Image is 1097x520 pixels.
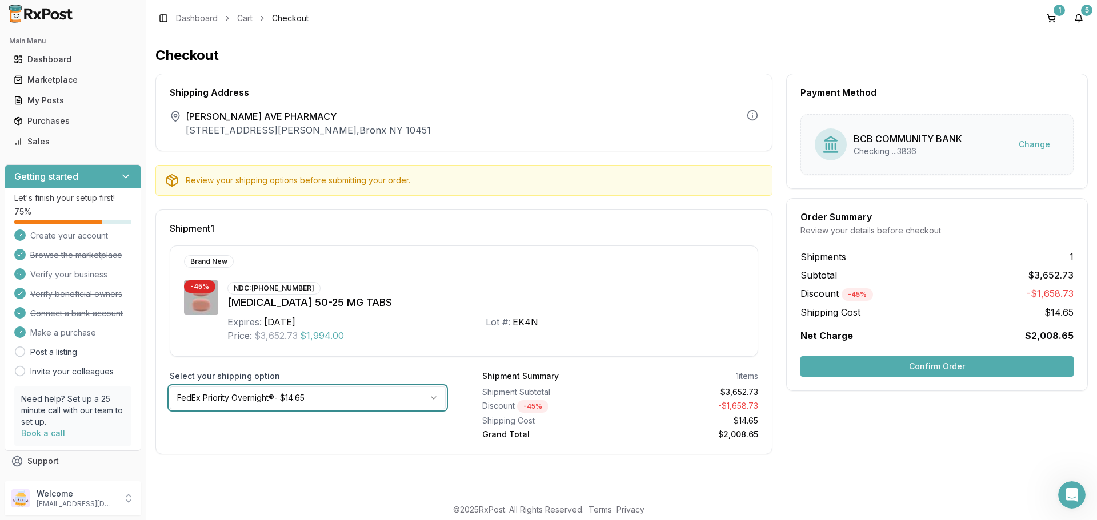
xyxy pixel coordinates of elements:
[800,305,860,319] span: Shipping Cost
[9,70,137,90] a: Marketplace
[272,13,309,24] span: Checkout
[116,225,219,251] div: ok i will take on 2100
[625,415,759,426] div: $14.65
[264,315,295,329] div: [DATE]
[179,5,201,26] button: Home
[1028,268,1074,282] span: $3,652.73
[482,400,616,413] div: Discount
[37,499,116,509] p: [EMAIL_ADDRESS][DOMAIN_NAME]
[36,374,45,383] button: Emoji picker
[625,429,759,440] div: $2,008.65
[5,71,141,89] button: Marketplace
[9,37,137,46] h2: Main Menu
[30,308,123,319] span: Connect a bank account
[30,366,114,377] a: Invite your colleagues
[201,5,221,25] div: Close
[9,19,219,98] div: Manuel says…
[1025,329,1074,342] span: $2,008.65
[9,320,219,354] div: SAM says…
[201,326,210,338] div: ok
[18,165,178,209] div: I tried only 3 places have them in stock and they see the each other had them posted for around t...
[184,280,218,315] img: Juluca 50-25 MG TABS
[482,429,616,440] div: Grand Total
[126,131,210,142] div: no one can do $2000
[30,288,122,300] span: Verify beneficial owners
[227,315,262,329] div: Expires:
[482,415,616,426] div: Shipping Cost
[186,110,431,123] span: [PERSON_NAME] AVE PHARMACY
[5,91,141,110] button: My Posts
[9,158,219,225] div: Manuel says…
[482,370,559,382] div: Shipment Summary
[1054,5,1065,16] div: 1
[170,88,758,97] div: Shipping Address
[14,54,132,65] div: Dashboard
[9,225,219,252] div: SAM says…
[14,74,132,86] div: Marketplace
[30,249,122,261] span: Browse the marketplace
[18,374,27,383] button: Upload attachment
[5,5,78,23] img: RxPost Logo
[800,250,846,264] span: Shipments
[800,225,1074,236] div: Review your details before checkout
[186,175,763,186] div: Review your shipping options before submitting your order.
[18,26,178,82] div: I got a response back they are saying since there isn't to many people posting it that for 10 x $...
[842,288,873,301] div: - 45 %
[9,98,219,124] div: SAM says…
[30,327,96,338] span: Make a purchase
[196,369,214,388] button: Send a message…
[1042,9,1060,27] button: 1
[854,132,962,146] div: BCB COMMUNITY BANK
[800,288,873,299] span: Discount
[184,280,215,293] div: - 45 %
[486,315,510,329] div: Lot #:
[1058,481,1086,509] iframe: Intercom live chat
[227,329,252,342] div: Price:
[227,282,321,295] div: NDC: [PHONE_NUMBER]
[300,329,344,342] span: $1,994.00
[155,46,1088,65] h1: Checkout
[9,252,219,286] div: SAM says…
[800,330,853,341] span: Net Charge
[18,293,79,304] div: all in your cart!
[145,252,219,277] div: put in my cart
[513,315,538,329] div: EK4N
[37,488,116,499] p: Welcome
[14,115,132,127] div: Purchases
[254,329,298,342] span: $3,652.73
[170,370,446,382] label: Select your shipping option
[14,192,131,204] p: Let's finish your setup first!
[1070,250,1074,264] span: 1
[14,136,132,147] div: Sales
[184,255,234,268] div: Brand New
[1081,5,1092,16] div: 5
[736,370,758,382] div: 1 items
[170,224,214,233] span: Shipment 1
[9,111,137,131] a: Purchases
[176,13,218,24] a: Dashboard
[191,320,219,345] div: ok
[30,346,77,358] a: Post a listing
[1027,287,1074,301] span: -$1,658.73
[482,386,616,398] div: Shipment Subtotal
[9,49,137,70] a: Dashboard
[5,50,141,68] button: Dashboard
[27,476,66,487] span: Feedback
[517,400,548,413] div: - 45 %
[9,90,137,111] a: My Posts
[7,5,29,26] button: go back
[176,13,309,24] nav: breadcrumb
[154,259,210,270] div: put in my cart
[54,374,63,383] button: Gif picker
[14,95,132,106] div: My Posts
[21,393,125,428] p: Need help? Set up a 25 minute call with our team to set up.
[125,232,210,244] div: ok i will take on 2100
[30,230,108,241] span: Create your account
[9,286,89,311] div: all in your cart!Add reaction
[800,212,1074,221] div: Order Summary
[800,268,837,282] span: Subtotal
[1010,134,1059,155] button: Change
[800,356,1074,377] button: Confirm Order
[9,19,187,89] div: I got a response back they are saying since there isn't to many people posting it that for 10 x $...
